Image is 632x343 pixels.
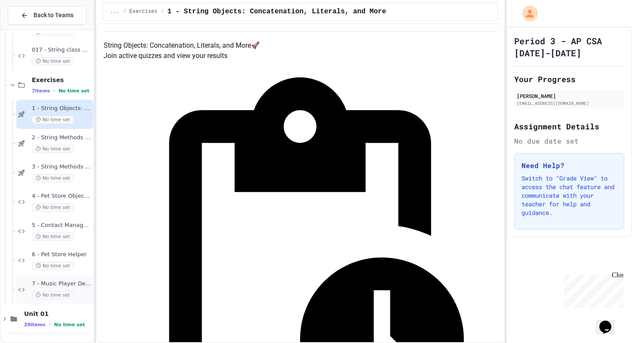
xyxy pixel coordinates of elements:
[167,6,386,17] span: 1 - String Objects: Concatenation, Literals, and More
[32,193,92,200] span: 4 - Pet Store Object Creator
[32,46,92,54] span: 017 - String class Methods III
[53,87,55,94] span: •
[32,57,74,65] span: No time set
[58,88,89,94] span: No time set
[54,322,85,328] span: No time set
[104,40,497,51] h4: String Objects: Concatenation, Literals, and More 🚀
[32,174,74,182] span: No time set
[123,8,126,15] span: /
[161,8,164,15] span: /
[32,262,74,270] span: No time set
[34,11,74,20] span: Back to Teams
[110,8,120,15] span: ...
[49,321,51,328] span: •
[522,160,617,171] h3: Need Help?
[522,174,617,217] p: Switch to "Grade View" to access the chat feature and communicate with your teacher for help and ...
[32,116,74,124] span: No time set
[24,310,92,318] span: Unit 01
[104,51,497,61] p: Join active quizzes and view your results
[514,136,624,146] div: No due date set
[32,76,92,84] span: Exercises
[24,322,46,328] span: 20 items
[32,88,50,94] span: 7 items
[3,3,59,55] div: Chat with us now!Close
[32,280,92,288] span: 7 - Music Player Debugger
[32,163,92,171] span: 3 - String Methods Practice II
[32,251,92,258] span: 6 - Pet Store Helper
[32,222,92,229] span: 5 - Contact Manager Debug
[514,35,624,59] h1: Period 3 - AP CSA [DATE]-[DATE]
[32,291,74,299] span: No time set
[514,73,624,85] h2: Your Progress
[517,92,622,100] div: [PERSON_NAME]
[32,233,74,241] span: No time set
[514,120,624,132] h2: Assignment Details
[32,145,74,153] span: No time set
[8,6,86,24] button: Back to Teams
[561,271,623,308] iframe: chat widget
[129,8,157,15] span: Exercises
[517,100,622,107] div: [EMAIL_ADDRESS][DOMAIN_NAME]
[32,134,92,141] span: 2 - String Methods Practice I
[596,309,623,334] iframe: chat widget
[32,105,92,112] span: 1 - String Objects: Concatenation, Literals, and More
[513,3,540,23] div: My Account
[32,203,74,211] span: No time set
